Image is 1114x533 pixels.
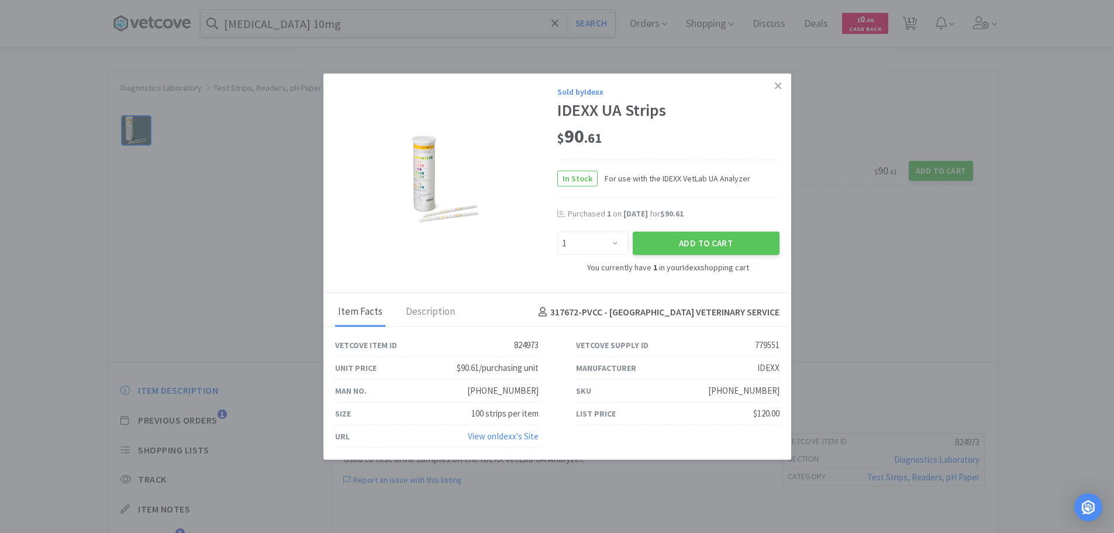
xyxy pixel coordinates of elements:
[576,362,636,374] div: Manufacturer
[576,339,649,352] div: Vetcove Supply ID
[335,384,367,397] div: Man No.
[403,298,458,327] div: Description
[1074,493,1102,521] div: Open Intercom Messenger
[471,407,539,421] div: 100 strips per item
[557,125,602,148] span: 90
[757,361,780,375] div: IDEXX
[598,172,750,185] span: For use with the IDEXX VetLab UA Analyzer
[584,130,602,146] span: . 61
[558,171,597,186] span: In Stock
[402,135,490,223] img: b44322bd2d3d4c44a48cb1b04d20de48_779551.png
[708,384,780,398] div: [PHONE_NUMBER]
[557,260,780,273] div: You currently have in your Idexx shopping cart
[557,85,780,98] div: Sold by Idexx
[335,362,377,374] div: Unit Price
[576,384,591,397] div: SKU
[557,130,564,146] span: $
[457,361,539,375] div: $90.61/purchasing unit
[660,208,684,219] span: $90.61
[514,338,539,352] div: 824973
[468,431,539,442] a: View onIdexx's Site
[568,208,780,220] div: Purchased on for
[534,304,780,319] h4: 317672 - PVCC - [GEOGRAPHIC_DATA] VETERINARY SERVICE
[653,262,657,272] strong: 1
[335,430,350,443] div: URL
[335,407,351,420] div: Size
[753,407,780,421] div: $120.00
[576,407,616,420] div: List Price
[755,338,780,352] div: 779551
[335,339,397,352] div: Vetcove Item ID
[335,298,385,327] div: Item Facts
[607,208,611,219] span: 1
[557,101,780,121] div: IDEXX UA Strips
[623,208,648,219] span: [DATE]
[633,231,780,255] button: Add to Cart
[467,384,539,398] div: [PHONE_NUMBER]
